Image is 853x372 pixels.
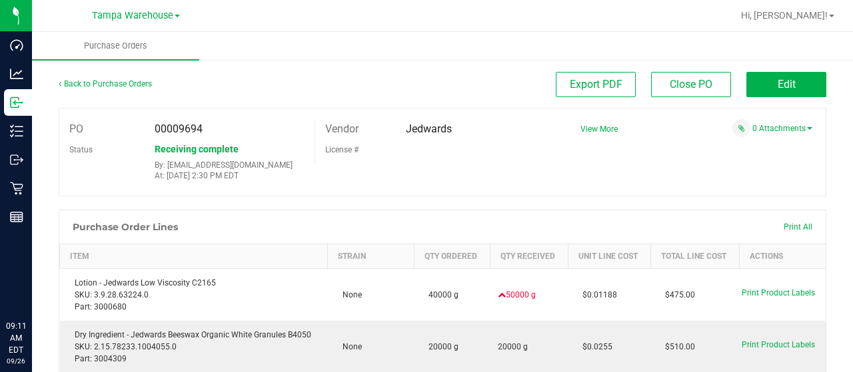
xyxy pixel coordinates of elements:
span: Hi, [PERSON_NAME]! [741,10,828,21]
iframe: Resource center [13,266,53,305]
span: 00009694 [155,122,203,135]
span: $0.0255 [576,342,612,351]
span: None [336,342,362,351]
a: View More [580,124,618,134]
button: Edit [746,72,826,97]
label: Vendor [325,119,359,139]
a: 0 Attachments [752,124,812,133]
a: Purchase Orders [32,32,199,60]
span: Close PO [670,78,712,91]
span: 50000 g [498,289,536,301]
inline-svg: Inventory [10,124,23,138]
span: 20000 g [422,342,458,351]
p: 09:11 AM EDT [6,320,26,356]
th: Item [60,244,328,269]
div: Lotion - Jedwards Low Viscosity C2165 SKU: 3.9.28.63224.0 Part: 3000680 [68,277,320,313]
span: $0.01188 [576,290,617,299]
inline-svg: Reports [10,210,23,224]
th: Strain [328,244,414,269]
inline-svg: Inbound [10,96,23,109]
span: None [336,290,362,299]
span: Edit [778,78,796,91]
p: At: [DATE] 2:30 PM EDT [155,171,305,180]
span: Purchase Orders [66,40,165,52]
p: 09/26 [6,356,26,366]
h1: Purchase Order Lines [73,222,178,232]
span: $475.00 [658,290,695,299]
inline-svg: Analytics [10,67,23,81]
span: Print Product Labels [742,288,815,297]
span: Tampa Warehouse [92,10,173,21]
th: Qty Ordered [414,244,490,269]
inline-svg: Dashboard [10,39,23,52]
span: 20000 g [498,341,528,353]
th: Qty Received [490,244,568,269]
label: PO [69,119,83,139]
th: Total Line Cost [650,244,739,269]
span: 40000 g [422,290,458,299]
span: Print All [784,222,812,232]
span: Jedwards [406,122,452,135]
button: Export PDF [556,72,636,97]
span: Print Product Labels [742,340,815,349]
label: Status [69,140,93,160]
button: Close PO [651,72,731,97]
th: Actions [740,244,826,269]
span: Receiving complete [155,144,239,154]
span: Attach a document [732,119,750,137]
label: License # [325,140,359,160]
span: Export PDF [570,78,622,91]
iframe: Resource center unread badge [39,264,55,279]
inline-svg: Outbound [10,153,23,166]
p: By: [EMAIL_ADDRESS][DOMAIN_NAME] [155,160,305,170]
div: Dry Ingredient - Jedwards Beeswax Organic White Granules B4050 SKU: 2.15.78233.1004055.0 Part: 30... [68,329,320,365]
inline-svg: Retail [10,182,23,195]
th: Unit Line Cost [568,244,650,269]
a: Back to Purchase Orders [59,79,152,89]
span: $510.00 [658,342,695,351]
